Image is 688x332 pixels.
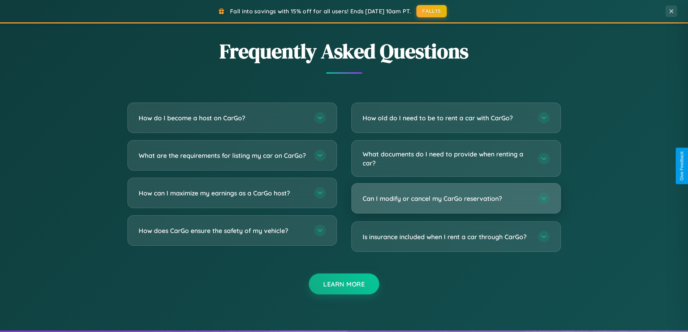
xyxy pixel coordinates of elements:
h3: What are the requirements for listing my car on CarGo? [139,151,307,160]
h3: How do I become a host on CarGo? [139,113,307,122]
h3: How does CarGo ensure the safety of my vehicle? [139,226,307,235]
button: Learn More [309,273,379,294]
span: Fall into savings with 15% off for all users! Ends [DATE] 10am PT. [230,8,411,15]
h3: Can I modify or cancel my CarGo reservation? [363,194,531,203]
h3: How old do I need to be to rent a car with CarGo? [363,113,531,122]
h3: How can I maximize my earnings as a CarGo host? [139,189,307,198]
h3: Is insurance included when I rent a car through CarGo? [363,232,531,241]
div: Give Feedback [679,151,684,181]
button: FALL15 [416,5,447,17]
h3: What documents do I need to provide when renting a car? [363,150,531,167]
h2: Frequently Asked Questions [127,37,561,65]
